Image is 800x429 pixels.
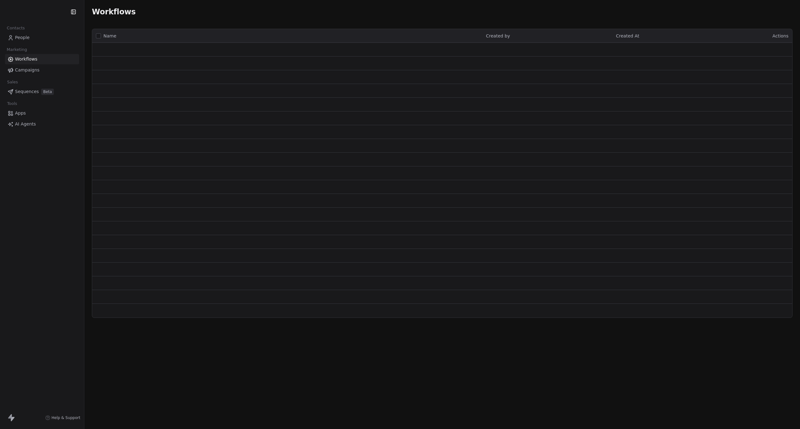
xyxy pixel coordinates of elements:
[4,99,20,108] span: Tools
[15,121,36,127] span: AI Agents
[5,108,79,118] a: Apps
[4,77,21,87] span: Sales
[5,65,79,75] a: Campaigns
[103,33,116,39] span: Name
[52,415,80,420] span: Help & Support
[92,7,136,16] span: Workflows
[5,86,79,97] a: SequencesBeta
[45,415,80,420] a: Help & Support
[15,88,39,95] span: Sequences
[616,33,639,38] span: Created At
[15,110,26,116] span: Apps
[486,33,510,38] span: Created by
[5,119,79,129] a: AI Agents
[5,54,79,64] a: Workflows
[15,56,37,62] span: Workflows
[15,34,30,41] span: People
[15,67,39,73] span: Campaigns
[772,33,788,38] span: Actions
[4,45,30,54] span: Marketing
[4,23,27,33] span: Contacts
[41,89,54,95] span: Beta
[5,32,79,43] a: People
